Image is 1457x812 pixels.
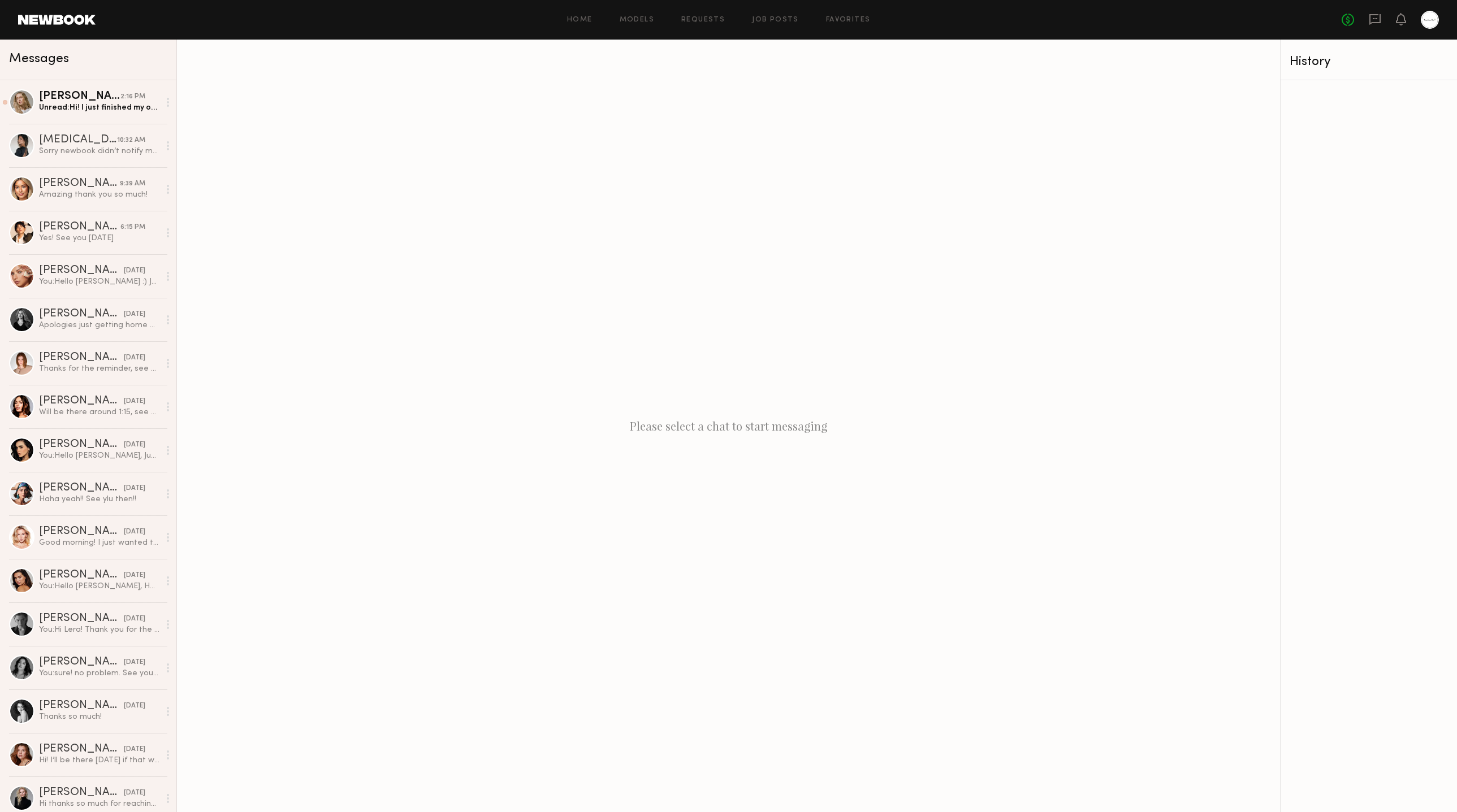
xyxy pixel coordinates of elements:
[124,309,145,320] div: [DATE]
[39,233,159,244] div: Yes! See you [DATE]
[124,744,145,755] div: [DATE]
[39,537,159,548] div: Good morning! I just wanted to give you a heads up that I got stuck on the freeway for about 25 m...
[39,755,159,766] div: Hi! I’ll be there [DATE] if that works still. Thank you!
[39,102,159,113] div: Unread: Hi! I just finished my other job early, is it ok if I come now?
[124,701,145,711] div: [DATE]
[39,146,159,157] div: Sorry newbook didn’t notify me you responded I’ll be there in 45
[39,483,124,494] div: [PERSON_NAME]
[117,135,145,146] div: 10:32 AM
[124,788,145,798] div: [DATE]
[620,16,654,24] a: Models
[39,526,124,537] div: [PERSON_NAME]
[39,309,124,320] div: [PERSON_NAME]
[124,570,145,581] div: [DATE]
[39,134,117,146] div: [MEDICAL_DATA][PERSON_NAME]
[39,222,120,233] div: [PERSON_NAME]
[39,91,120,102] div: [PERSON_NAME]
[39,352,124,363] div: [PERSON_NAME]
[120,92,145,102] div: 2:16 PM
[39,668,159,679] div: You: sure! no problem. See you later :)
[39,798,159,809] div: Hi thanks so much for reaching out! I’m not available for casting due to my schedule, but happy t...
[39,711,159,722] div: Thanks so much!
[39,276,159,287] div: You: Hello [PERSON_NAME] :) Just a quick reminder that you're schedule for a casting with us [DAT...
[124,657,145,668] div: [DATE]
[39,265,124,276] div: [PERSON_NAME]
[124,440,145,450] div: [DATE]
[39,450,159,461] div: You: Hello [PERSON_NAME], Just checking in to see if you’re on your way to the casting or if you ...
[124,396,145,407] div: [DATE]
[177,40,1280,812] div: Please select a chat to start messaging
[39,613,124,624] div: [PERSON_NAME]
[39,787,124,798] div: [PERSON_NAME]
[39,396,124,407] div: [PERSON_NAME]
[9,53,69,66] span: Messages
[826,16,871,24] a: Favorites
[124,266,145,276] div: [DATE]
[752,16,799,24] a: Job Posts
[39,624,159,635] div: You: Hi Lera! Thank you for the response. Unfortunately, we’re only working [DATE] through [DATE]...
[39,744,124,755] div: [PERSON_NAME]
[39,657,124,668] div: [PERSON_NAME]
[39,178,120,189] div: [PERSON_NAME]
[124,353,145,363] div: [DATE]
[567,16,593,24] a: Home
[120,222,145,233] div: 6:15 PM
[1290,55,1448,68] div: History
[124,483,145,494] div: [DATE]
[39,439,124,450] div: [PERSON_NAME]
[39,320,159,331] div: Apologies just getting home and seeing this. I should be able to get there by 11am and can let yo...
[124,614,145,624] div: [DATE]
[39,363,159,374] div: Thanks for the reminder, see you then!
[124,527,145,537] div: [DATE]
[39,700,124,711] div: [PERSON_NAME]
[681,16,725,24] a: Requests
[39,189,159,200] div: Amazing thank you so much!
[39,570,124,581] div: [PERSON_NAME]
[39,581,159,592] div: You: Hello [PERSON_NAME], Hope everything is ok with you! Do you want to reschedule your casting?
[39,407,159,418] div: Will be there around 1:15, see you soon!
[39,494,159,505] div: Haha yeah!! See ylu then!!
[120,179,145,189] div: 9:39 AM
